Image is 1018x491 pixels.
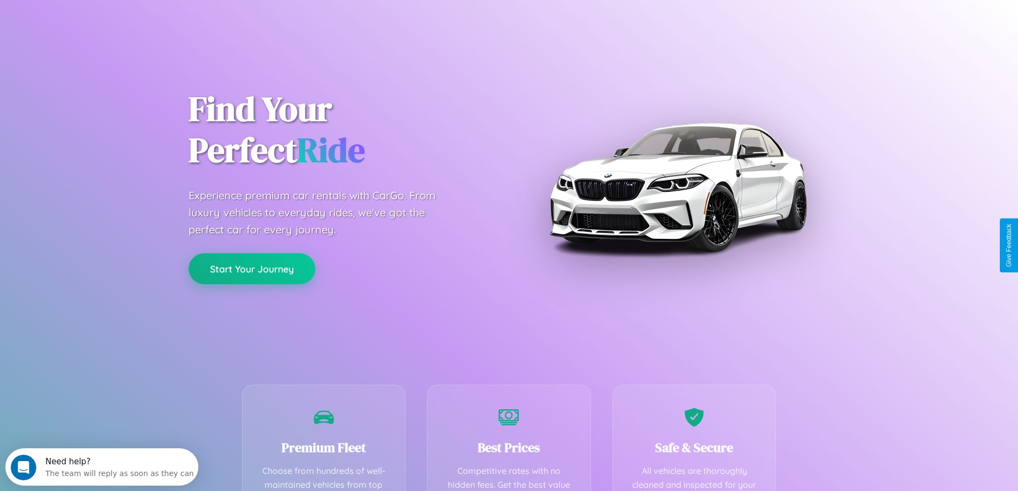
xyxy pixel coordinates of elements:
span: Ride [297,127,365,173]
div: Give Feedback [1005,224,1013,267]
button: Start Your Journey [189,253,315,284]
h1: Find Your Perfect [189,89,493,171]
iframe: Intercom live chat discovery launcher [5,448,198,486]
h3: Premium Fleet [259,439,390,456]
h3: Best Prices [444,439,574,456]
div: Need help? [40,9,189,18]
h3: Safe & Secure [629,439,760,456]
div: The team will reply as soon as they can [40,18,189,29]
iframe: Intercom live chat [11,455,36,480]
img: Premium BMW car rental vehicle [544,53,811,321]
div: Open Intercom Messenger [4,4,199,34]
p: Experience premium car rentals with CarGo. From luxury vehicles to everyday rides, we've got the ... [189,187,456,238]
